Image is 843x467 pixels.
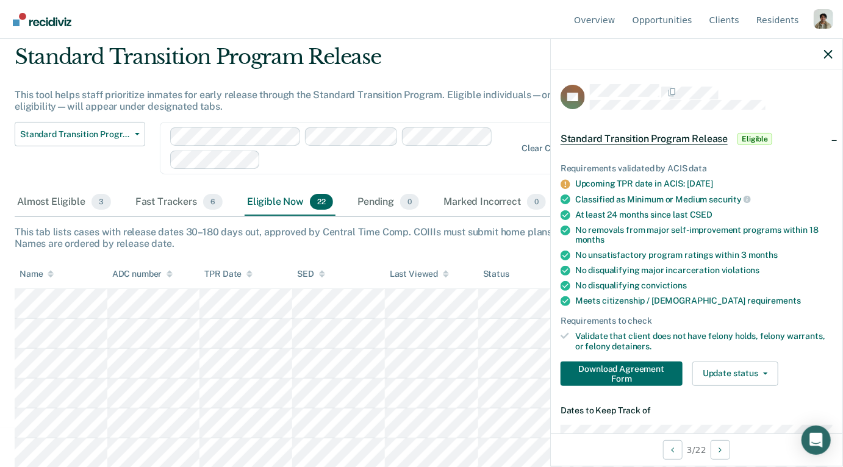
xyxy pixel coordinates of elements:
div: TPR Date [204,269,253,279]
span: 22 [310,194,333,210]
div: Requirements validated by ACIS data [561,163,833,174]
div: Fast Trackers [133,189,225,216]
button: Download Agreement Form [561,362,683,386]
span: convictions [642,280,687,290]
div: Classified as Minimum or Medium [575,194,833,205]
span: months [575,235,604,244]
div: ADC number [112,269,173,279]
div: Last Viewed [390,269,449,279]
span: Standard Transition Program Release [561,133,728,145]
div: Upcoming TPR date in ACIS: [DATE] [575,179,833,189]
span: 0 [527,194,546,210]
div: Validate that client does not have felony holds, felony warrants, or felony [575,331,833,352]
div: This tab lists cases with release dates 30–180 days out, approved by Central Time Comp. COIIIs mu... [15,226,828,249]
div: No unsatisfactory program ratings within 3 [575,250,833,260]
dt: Dates to Keep Track of [561,405,833,416]
div: SED [297,269,325,279]
span: 0 [400,194,419,210]
button: Previous Opportunity [663,440,683,460]
span: security [709,194,752,204]
div: Meets citizenship / [DEMOGRAPHIC_DATA] [575,296,833,306]
span: Eligible [737,133,772,145]
div: Requirements to check [561,316,833,326]
div: Name [20,269,54,279]
button: Update status [692,362,778,386]
span: Standard Transition Program Release [20,129,130,140]
div: At least 24 months since last [575,210,833,220]
div: 3 / 22 [551,433,842,466]
div: This tool helps staff prioritize inmates for early release through the Standard Transition Progra... [15,89,647,112]
a: Navigate to form link [561,362,687,386]
div: Clear COIIIs [522,143,568,154]
span: detainers. [612,341,652,351]
div: Marked Incorrect [441,189,548,216]
div: Eligible Now [245,189,335,216]
div: Standard Transition Program ReleaseEligible [551,119,842,159]
button: Profile dropdown button [814,9,833,29]
span: 6 [203,194,223,210]
div: Status [483,269,509,279]
span: 3 [91,194,111,210]
div: No disqualifying [575,280,833,291]
img: Recidiviz [13,13,71,26]
span: violations [722,265,760,275]
div: Standard Transition Program Release [15,45,647,79]
button: Next Opportunity [711,440,730,460]
div: Almost Eligible [15,189,113,216]
div: No removals from major self-improvement programs within 18 [575,225,833,246]
div: Open Intercom Messenger [802,426,831,455]
div: Pending [355,189,421,216]
div: No disqualifying major incarceration [575,265,833,276]
span: months [748,250,778,260]
span: CSED [690,210,712,219]
span: requirements [748,296,801,305]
